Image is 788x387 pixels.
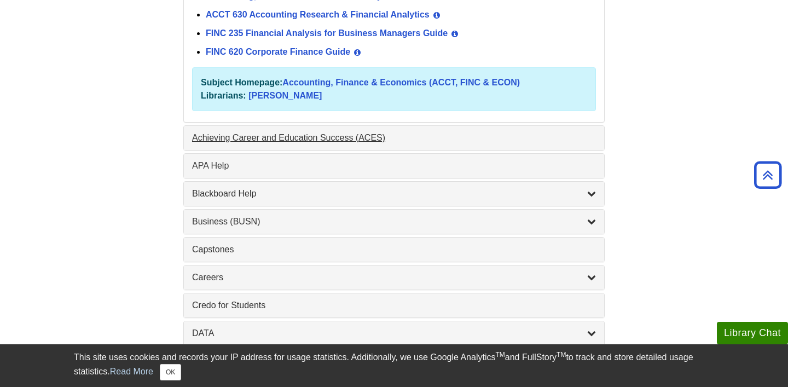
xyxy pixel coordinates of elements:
div: This site uses cookies and records your IP address for usage statistics. Additionally, we use Goo... [74,351,714,380]
strong: Librarians: [201,91,246,100]
a: DATA [192,327,596,340]
button: Close [160,364,181,380]
a: Careers [192,271,596,284]
a: FINC 235 Financial Analysis for Business Managers Guide [206,28,448,38]
a: FINC 620 Corporate Finance Guide [206,47,350,56]
a: APA Help [192,159,596,172]
sup: TM [557,351,566,359]
sup: TM [495,351,505,359]
strong: Subject Homepage: [201,78,282,87]
a: Read More [110,367,153,376]
button: Library Chat [717,322,788,344]
a: Capstones [192,243,596,256]
a: Business (BUSN) [192,215,596,228]
a: Back to Top [750,167,785,182]
a: Credo for Students [192,299,596,312]
a: ACCT 630 Accounting Research & Financial Analytics [206,10,430,19]
a: Accounting, Finance & Economics (ACCT, FINC & ECON) [282,78,520,87]
a: Blackboard Help [192,187,596,200]
a: [PERSON_NAME] [248,91,322,100]
a: Achieving Career and Education Success (ACES) [192,131,596,145]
